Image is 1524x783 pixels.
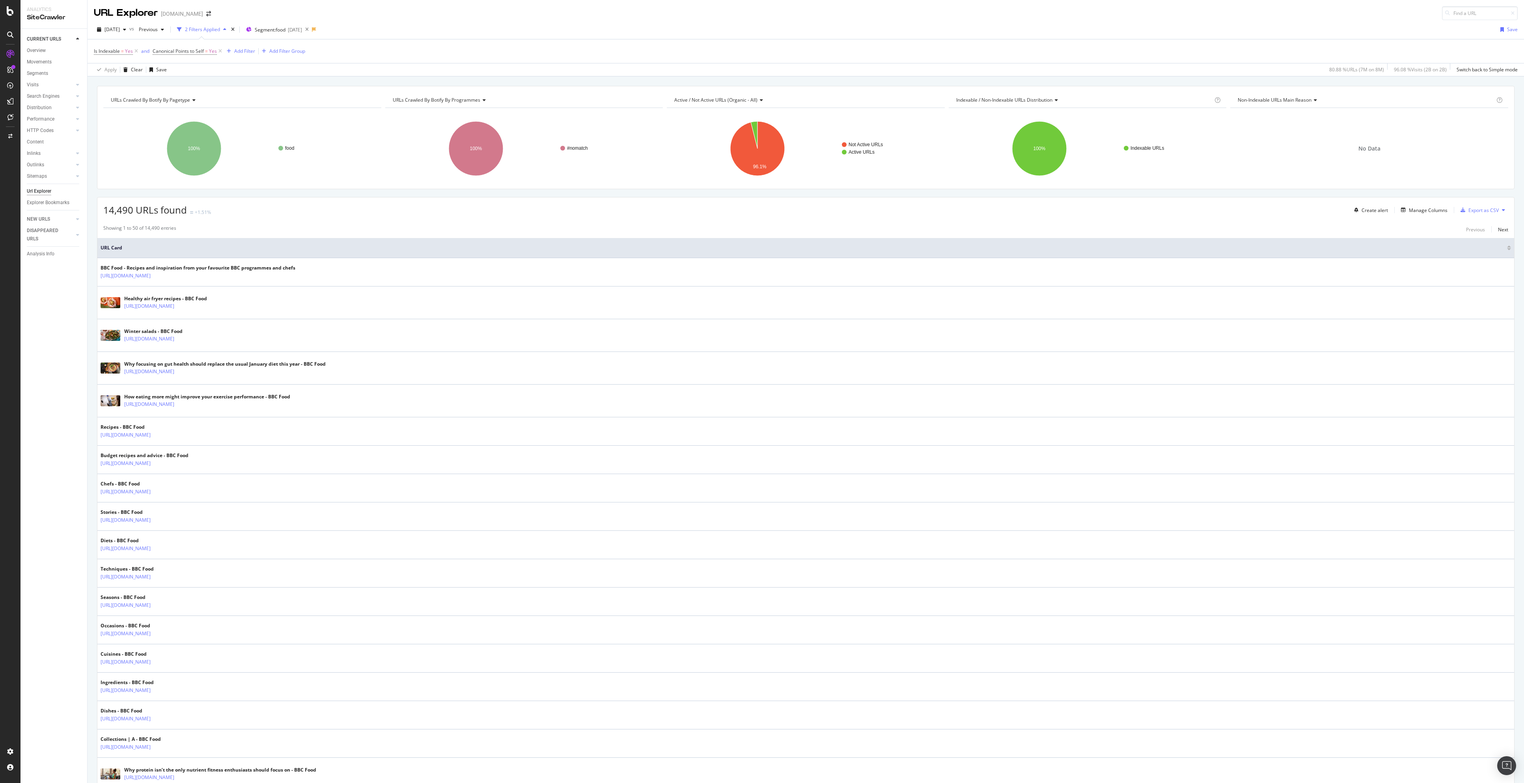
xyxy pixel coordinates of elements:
text: 96.1% [753,164,767,169]
div: Add Filter Group [269,48,305,54]
div: Overview [27,46,46,55]
svg: A chart. [667,114,943,183]
h4: URLs Crawled By Botify By programmes [391,94,656,106]
div: Occasions - BBC Food [101,622,176,629]
button: Manage Columns [1398,205,1448,215]
div: Next [1498,226,1508,233]
span: Yes [209,46,217,57]
a: Search Engines [27,92,74,100]
div: Sitemaps [27,172,47,180]
span: URL Card [101,244,1505,251]
span: Active / Not Active URLs (organic - all) [674,97,757,103]
a: Overview [27,46,82,55]
a: DISAPPEARED URLS [27,227,74,243]
div: Switch back to Simple mode [1457,66,1518,73]
div: Healthy air fryer recipes - BBC Food [124,295,207,302]
a: Movements [27,58,82,66]
div: Techniques - BBC Food [101,565,176,573]
div: Movements [27,58,52,66]
button: Create alert [1351,204,1388,216]
button: Segment:food[DATE] [243,23,302,36]
div: arrow-right-arrow-left [206,11,211,17]
img: main image [101,768,120,779]
span: = [121,48,124,54]
a: Visits [27,81,74,89]
a: [URL][DOMAIN_NAME] [101,601,151,609]
div: BBC Food - Recipes and inspiration from your favourite BBC programmes and chefs [101,264,295,272]
div: HTTP Codes [27,126,54,135]
a: [URL][DOMAIN_NAME] [101,715,151,723]
div: Cuisines - BBC Food [101,651,176,658]
div: SiteCrawler [27,13,81,22]
a: [URL][DOMAIN_NAME] [101,459,151,467]
a: Distribution [27,104,74,112]
div: Segments [27,69,48,78]
button: 2 Filters Applied [174,23,229,36]
button: Clear [120,63,143,76]
a: Content [27,138,82,146]
div: Open Intercom Messenger [1497,756,1516,775]
span: Segment: food [255,26,285,33]
span: 14,490 URLs found [103,203,187,216]
text: #nomatch [567,145,588,151]
div: Previous [1466,226,1485,233]
div: Recipes - BBC Food [101,424,176,431]
div: How eating more might improve your exercise performance - BBC Food [124,393,290,400]
button: Add Filter [224,46,255,56]
a: [URL][DOMAIN_NAME] [101,658,151,666]
input: Find a URL [1442,6,1518,20]
img: main image [101,297,120,308]
span: URLs Crawled By Botify By programmes [393,97,480,103]
a: HTTP Codes [27,126,74,135]
a: [URL][DOMAIN_NAME] [124,400,174,408]
text: food [285,145,294,151]
text: Active URLs [849,149,875,155]
div: Seasons - BBC Food [101,594,176,601]
div: Chefs - BBC Food [101,480,176,487]
text: Not Active URLs [849,142,883,147]
text: Indexable URLs [1130,145,1164,151]
span: 2025 Jan. 7th [104,26,120,33]
button: Switch back to Simple mode [1453,63,1518,76]
div: Analysis Info [27,250,54,258]
div: 2 Filters Applied [185,26,220,33]
div: Winter salads - BBC Food [124,328,200,335]
button: Export as CSV [1457,204,1499,216]
span: vs [129,25,136,32]
a: [URL][DOMAIN_NAME] [101,272,151,280]
div: Visits [27,81,39,89]
svg: A chart. [103,114,380,183]
a: NEW URLS [27,215,74,223]
span: Non-Indexable URLs Main Reason [1238,97,1311,103]
span: Previous [136,26,158,33]
span: Is Indexable [94,48,120,54]
div: Add Filter [234,48,255,54]
div: [DOMAIN_NAME] [161,10,203,18]
h4: Active / Not Active URLs [673,94,938,106]
a: [URL][DOMAIN_NAME] [101,630,151,638]
div: times [229,26,236,33]
div: NEW URLS [27,215,50,223]
div: CURRENT URLS [27,35,61,43]
button: Save [1497,23,1518,36]
div: Apply [104,66,117,73]
a: [URL][DOMAIN_NAME] [101,516,151,524]
span: = [205,48,208,54]
button: [DATE] [94,23,129,36]
a: [URL][DOMAIN_NAME] [101,743,151,751]
div: and [141,48,149,54]
a: [URL][DOMAIN_NAME] [101,431,151,439]
div: 80.88 % URLs ( 7M on 8M ) [1329,66,1384,73]
div: A chart. [385,114,662,183]
div: Save [1507,26,1518,33]
div: Dishes - BBC Food [101,707,176,714]
div: Inlinks [27,149,41,158]
div: Create alert [1362,207,1388,214]
a: Outlinks [27,161,74,169]
div: Clear [131,66,143,73]
a: Explorer Bookmarks [27,199,82,207]
div: Distribution [27,104,52,112]
a: [URL][DOMAIN_NAME] [101,545,151,552]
